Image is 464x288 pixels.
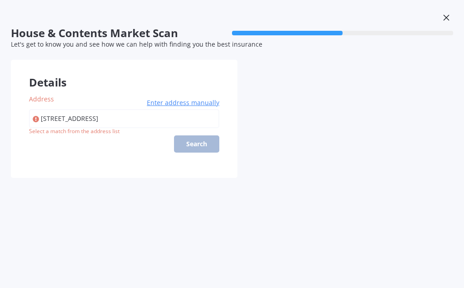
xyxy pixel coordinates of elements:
span: Enter address manually [147,98,219,107]
span: Let's get to know you and see how we can help with finding you the best insurance [11,40,262,48]
input: Enter address [29,109,219,128]
span: House & Contents Market Scan [11,27,232,40]
div: Select a match from the address list [29,128,120,135]
span: Address [29,95,54,103]
div: Details [11,60,237,87]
